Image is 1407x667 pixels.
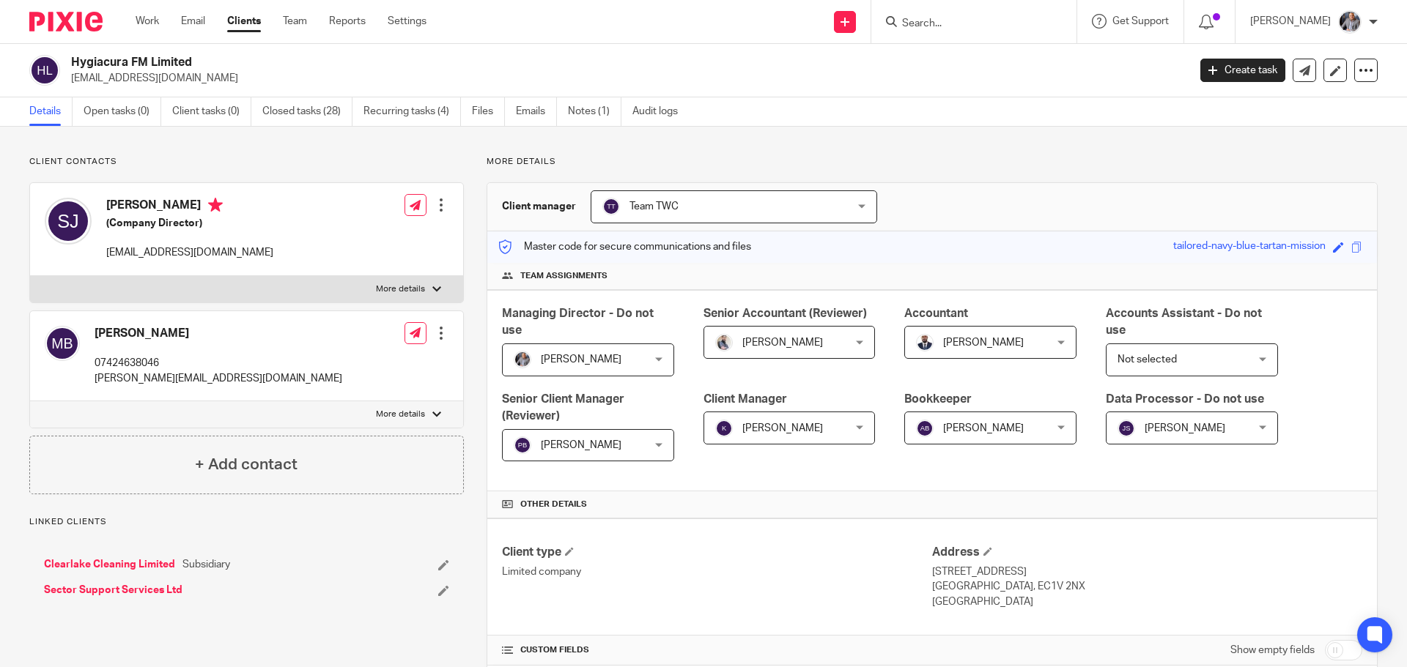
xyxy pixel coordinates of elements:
p: More details [376,283,425,295]
input: Search [901,18,1033,31]
a: Emails [516,97,557,126]
span: [PERSON_NAME] [742,423,823,433]
p: Client contacts [29,156,464,168]
p: [EMAIL_ADDRESS][DOMAIN_NAME] [71,71,1178,86]
span: Get Support [1112,16,1169,26]
span: [PERSON_NAME] [943,338,1024,348]
span: Senior Accountant (Reviewer) [703,308,867,319]
a: Clients [227,14,261,29]
a: Email [181,14,205,29]
span: Client Manager [703,393,787,405]
a: Notes (1) [568,97,621,126]
span: Accountant [904,308,968,319]
a: Work [136,14,159,29]
a: Details [29,97,73,126]
h2: Hygiacura FM Limited [71,55,957,70]
span: Other details [520,499,587,510]
span: Team TWC [629,201,679,212]
p: Master code for secure communications and files [498,239,751,254]
p: 07424638046 [95,356,342,370]
p: [PERSON_NAME] [1250,14,1331,29]
p: Linked clients [29,516,464,528]
a: Audit logs [632,97,689,126]
p: More details [487,156,1378,168]
div: tailored-navy-blue-tartan-mission [1173,239,1326,256]
p: More details [376,409,425,420]
img: -%20%20-%20studio@ingrained.co.uk%20for%20%20-20220223%20at%20101413%20-%201W1A2026.jpg [514,351,531,368]
p: [GEOGRAPHIC_DATA] [932,595,1362,609]
a: Settings [388,14,426,29]
h3: Client manager [502,199,576,214]
span: Not selected [1118,354,1177,365]
a: Closed tasks (28) [262,97,352,126]
h4: [PERSON_NAME] [106,198,273,216]
h4: Client type [502,545,932,560]
span: Accounts Assistant - Do not use [1106,308,1262,336]
img: svg%3E [514,436,531,454]
a: Client tasks (0) [172,97,251,126]
a: Files [472,97,505,126]
span: Bookkeeper [904,393,972,405]
img: svg%3E [45,326,80,361]
a: Team [283,14,307,29]
img: svg%3E [602,198,620,215]
span: Senior Client Manager (Reviewer) [502,393,624,422]
p: [STREET_ADDRESS] [932,564,1362,579]
h4: [PERSON_NAME] [95,326,342,341]
a: Clearlake Cleaning Limited [44,557,175,572]
img: svg%3E [1118,420,1135,437]
p: [EMAIL_ADDRESS][DOMAIN_NAME] [106,245,273,260]
img: Pixie%2002.jpg [715,334,733,351]
img: -%20%20-%20studio@ingrained.co.uk%20for%20%20-20220223%20at%20101413%20-%201W1A2026.jpg [1338,10,1362,34]
img: Pixie [29,12,103,31]
span: [PERSON_NAME] [943,423,1024,433]
span: [PERSON_NAME] [1145,423,1225,433]
h4: Address [932,545,1362,560]
span: Data Processor - Do not use [1106,393,1264,405]
img: svg%3E [29,55,60,86]
img: svg%3E [715,420,733,437]
i: Primary [208,198,223,212]
h4: + Add contact [195,453,298,476]
span: [PERSON_NAME] [541,440,621,450]
span: [PERSON_NAME] [742,338,823,348]
a: Recurring tasks (4) [363,97,461,126]
a: Create task [1200,59,1285,82]
a: Reports [329,14,366,29]
label: Show empty fields [1230,643,1315,657]
p: [PERSON_NAME][EMAIL_ADDRESS][DOMAIN_NAME] [95,371,342,386]
h5: (Company Director) [106,216,273,231]
p: [GEOGRAPHIC_DATA], EC1V 2NX [932,579,1362,594]
p: Limited company [502,564,932,579]
img: svg%3E [916,420,934,437]
span: Subsidiary [182,557,230,572]
a: Sector Support Services Ltd [44,583,182,597]
a: Open tasks (0) [84,97,161,126]
span: [PERSON_NAME] [541,354,621,365]
span: Managing Director - Do not use [502,308,654,336]
img: WhatsApp%20Image%202022-05-18%20at%206.27.04%20PM.jpeg [916,334,934,351]
img: svg%3E [45,198,92,245]
span: Team assignments [520,270,608,282]
h4: CUSTOM FIELDS [502,644,932,656]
